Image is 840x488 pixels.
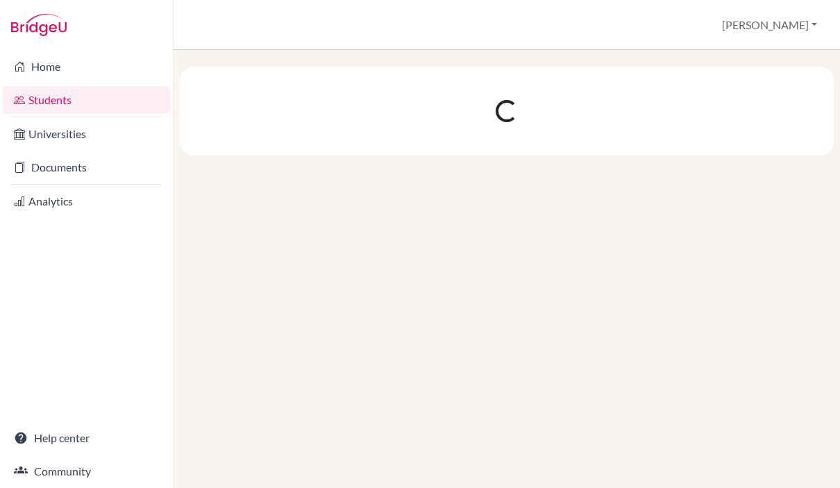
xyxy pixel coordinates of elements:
a: Home [3,53,170,81]
a: Students [3,86,170,114]
a: Documents [3,153,170,181]
a: Universities [3,120,170,148]
a: Help center [3,424,170,452]
a: Analytics [3,187,170,215]
button: [PERSON_NAME] [716,12,823,38]
a: Community [3,457,170,485]
img: Bridge-U [11,14,67,36]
